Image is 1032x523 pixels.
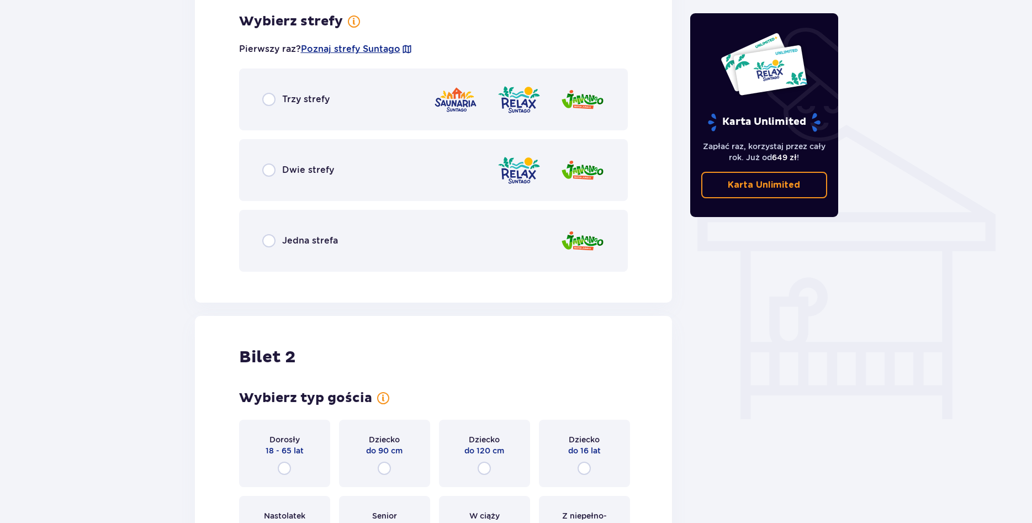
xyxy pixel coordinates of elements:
p: Karta Unlimited [707,113,822,132]
p: Nastolatek [264,510,305,521]
p: Dorosły [269,434,300,445]
p: Dziecko [469,434,500,445]
p: do 90 cm [366,445,403,456]
p: Karta Unlimited [728,179,800,191]
p: Bilet 2 [239,347,295,368]
p: Trzy strefy [282,93,330,105]
p: Dziecko [369,434,400,445]
img: zone logo [560,225,605,257]
img: zone logo [560,155,605,186]
p: Wybierz typ gościa [239,390,372,406]
p: Jedna strefa [282,235,338,247]
p: Wybierz strefy [239,13,343,30]
img: zone logo [560,84,605,115]
p: Zapłać raz, korzystaj przez cały rok. Już od ! [701,141,827,163]
span: 649 zł [772,153,797,162]
p: Dwie strefy [282,164,334,176]
a: Karta Unlimited [701,172,827,198]
p: do 16 lat [568,445,601,456]
img: zone logo [433,84,478,115]
p: Pierwszy raz? [239,43,412,55]
p: do 120 cm [464,445,504,456]
img: zone logo [497,155,541,186]
img: zone logo [497,84,541,115]
p: W ciąży [469,510,500,521]
p: 18 - 65 lat [266,445,304,456]
p: Dziecko [569,434,600,445]
a: Poznaj strefy Suntago [301,43,400,55]
p: Senior [372,510,397,521]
